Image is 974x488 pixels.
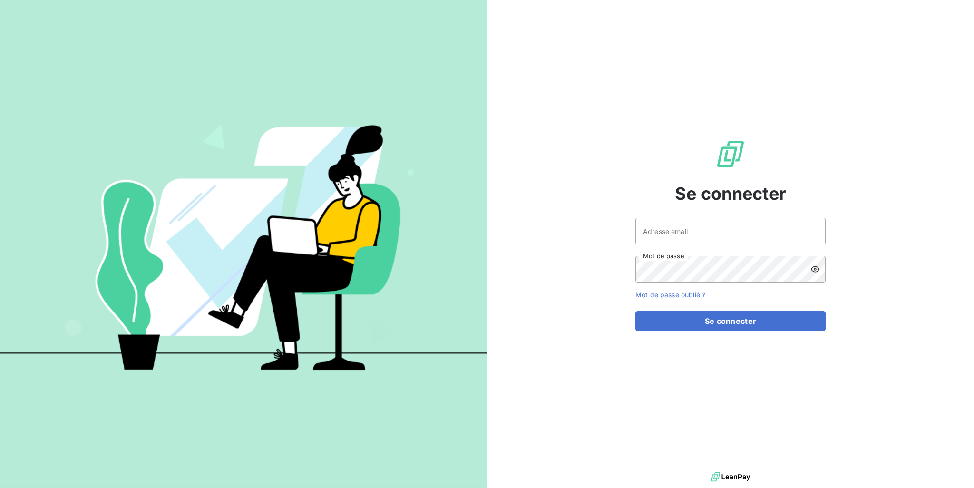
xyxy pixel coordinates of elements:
[635,218,826,244] input: placeholder
[635,311,826,331] button: Se connecter
[715,139,746,169] img: Logo LeanPay
[711,470,750,484] img: logo
[675,181,786,206] span: Se connecter
[635,291,705,299] a: Mot de passe oublié ?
